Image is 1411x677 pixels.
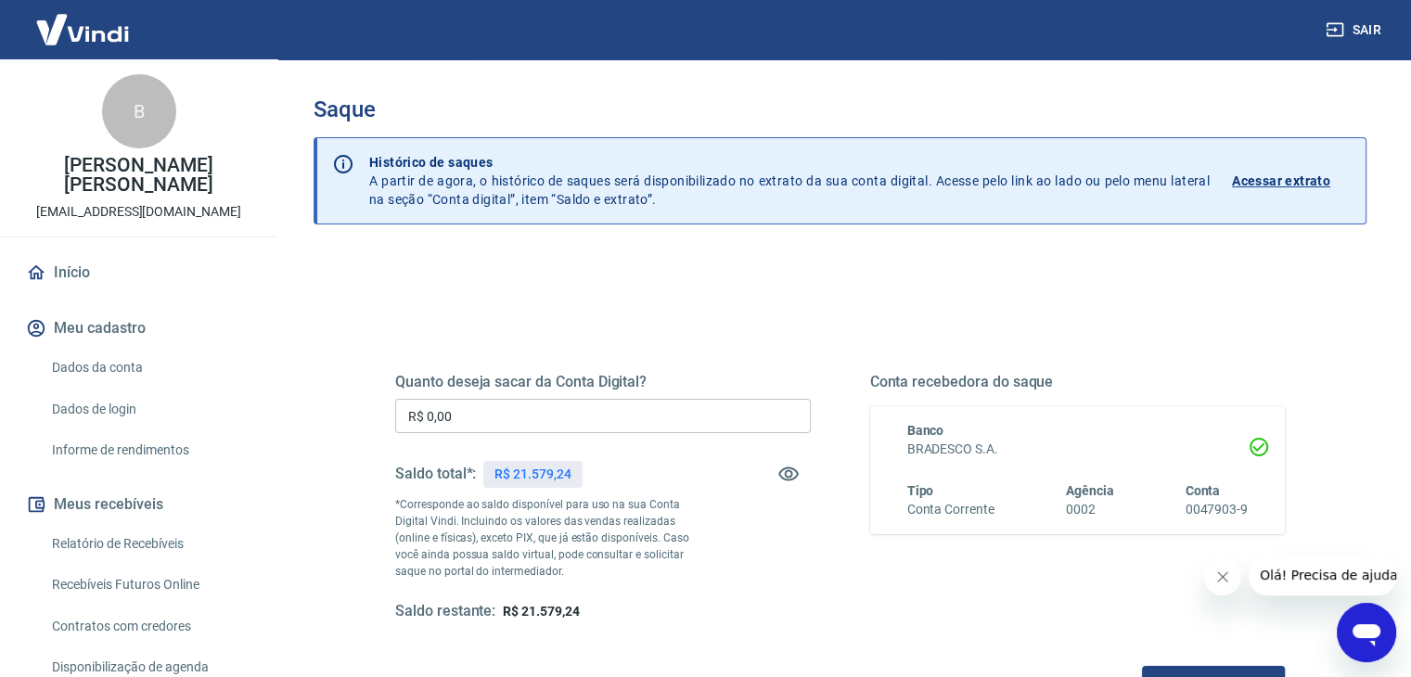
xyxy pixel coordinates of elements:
[494,465,571,484] p: R$ 21.579,24
[45,566,255,604] a: Recebíveis Futuros Online
[1204,558,1241,595] iframe: Fechar mensagem
[1185,500,1248,519] h6: 0047903-9
[907,440,1249,459] h6: BRADESCO S.A.
[22,252,255,293] a: Início
[102,74,176,148] div: B
[15,156,263,195] p: [PERSON_NAME] [PERSON_NAME]
[45,349,255,387] a: Dados da conta
[395,496,707,580] p: *Corresponde ao saldo disponível para uso na sua Conta Digital Vindi. Incluindo os valores das ve...
[11,13,156,28] span: Olá! Precisa de ajuda?
[395,465,476,483] h5: Saldo total*:
[1232,153,1351,209] a: Acessar extrato
[870,373,1286,391] h5: Conta recebedora do saque
[395,373,811,391] h5: Quanto deseja sacar da Conta Digital?
[1249,555,1396,595] iframe: Mensagem da empresa
[907,423,944,438] span: Banco
[36,202,241,222] p: [EMAIL_ADDRESS][DOMAIN_NAME]
[45,525,255,563] a: Relatório de Recebíveis
[907,500,994,519] h6: Conta Corrente
[45,431,255,469] a: Informe de rendimentos
[907,483,934,498] span: Tipo
[1337,603,1396,662] iframe: Botão para abrir a janela de mensagens
[503,604,579,619] span: R$ 21.579,24
[369,153,1210,172] p: Histórico de saques
[22,1,143,57] img: Vindi
[1185,483,1220,498] span: Conta
[1066,500,1114,519] h6: 0002
[314,96,1366,122] h3: Saque
[1066,483,1114,498] span: Agência
[369,153,1210,209] p: A partir de agora, o histórico de saques será disponibilizado no extrato da sua conta digital. Ac...
[1232,172,1330,190] p: Acessar extrato
[45,607,255,645] a: Contratos com credores
[395,602,495,621] h5: Saldo restante:
[1322,13,1389,47] button: Sair
[22,308,255,349] button: Meu cadastro
[45,390,255,428] a: Dados de login
[22,484,255,525] button: Meus recebíveis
